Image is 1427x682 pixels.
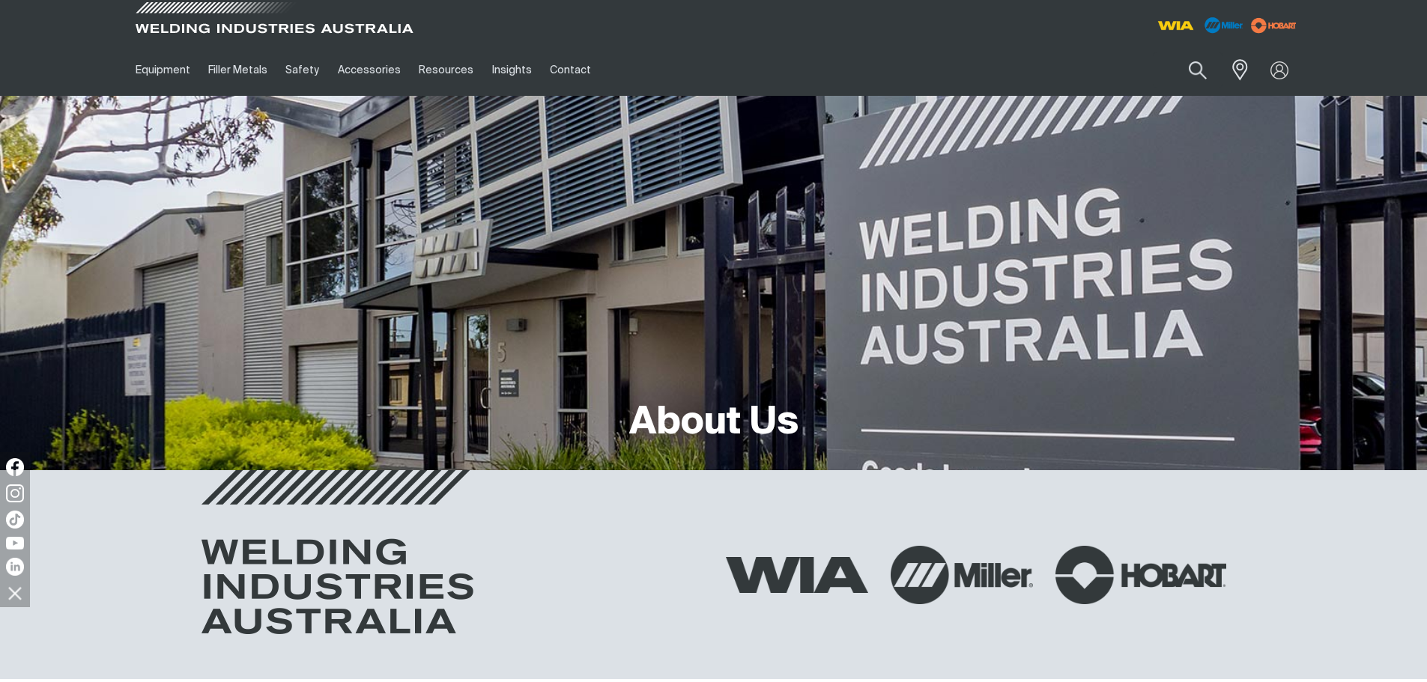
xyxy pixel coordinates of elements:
[1246,14,1301,37] img: miller
[1055,546,1226,604] img: Hobart
[329,44,410,96] a: Accessories
[891,546,1033,604] img: Miller
[127,44,199,96] a: Equipment
[726,557,868,593] img: WIA
[410,44,482,96] a: Resources
[1153,52,1223,88] input: Product name or item number...
[6,537,24,549] img: YouTube
[199,44,276,96] a: Filler Metals
[6,484,24,502] img: Instagram
[127,44,1008,96] nav: Main
[276,44,328,96] a: Safety
[6,458,24,476] img: Facebook
[2,580,28,606] img: hide socials
[6,511,24,529] img: TikTok
[482,44,540,96] a: Insights
[1172,52,1223,88] button: Search products
[541,44,600,96] a: Contact
[6,558,24,576] img: LinkedIn
[629,399,799,448] h1: About Us
[202,470,473,634] img: Welding Industries Australia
